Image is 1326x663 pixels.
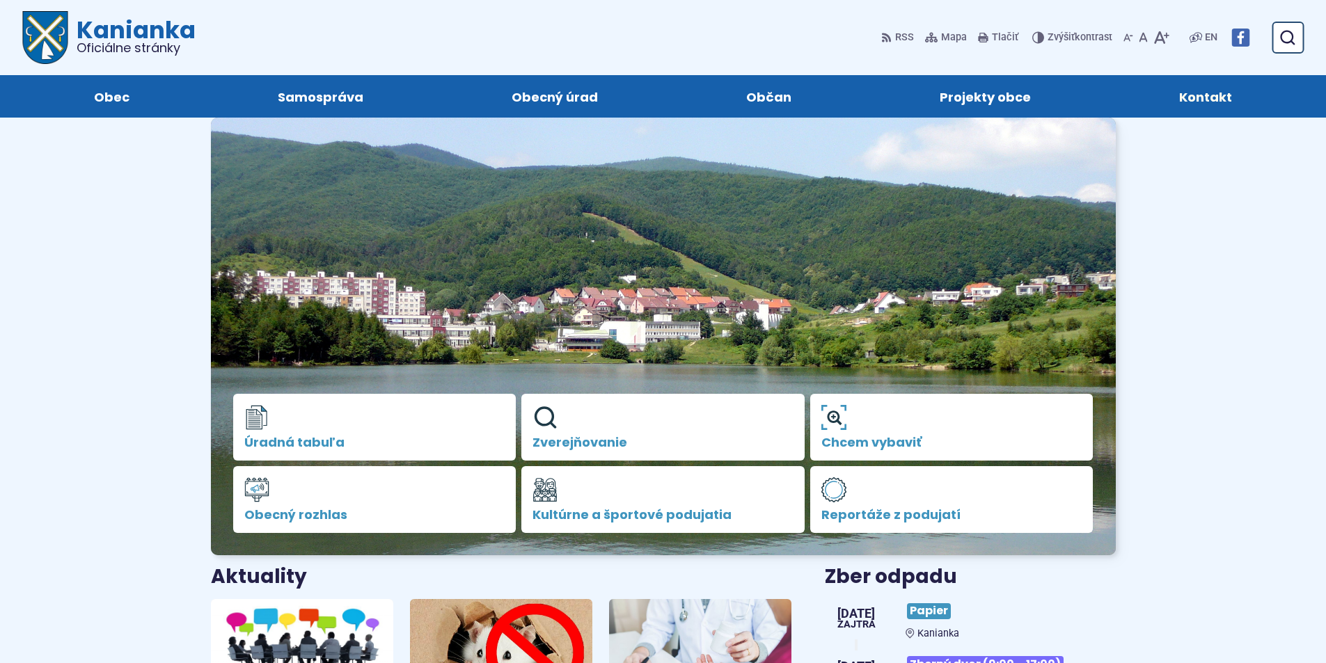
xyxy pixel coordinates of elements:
[1202,29,1220,46] a: EN
[1119,75,1293,118] a: Kontakt
[244,436,505,449] span: Úradná tabuľa
[821,436,1082,449] span: Chcem vybaviť
[746,75,791,118] span: Občan
[233,394,516,461] a: Úradná tabuľa
[77,42,196,54] span: Oficiálne stránky
[837,607,876,620] span: [DATE]
[512,75,598,118] span: Obecný úrad
[941,29,967,46] span: Mapa
[94,75,129,118] span: Obec
[880,75,1091,118] a: Projekty obce
[810,466,1094,533] a: Reportáže z podujatí
[821,508,1082,522] span: Reportáže z podujatí
[686,75,852,118] a: Občan
[1048,32,1112,44] span: kontrast
[1121,23,1136,52] button: Zmenšiť veľkosť písma
[992,32,1018,44] span: Tlačiť
[521,394,805,461] a: Zverejňovanie
[917,628,959,639] span: Kanianka
[940,75,1031,118] span: Projekty obce
[1231,29,1249,47] img: Prejsť na Facebook stránku
[33,75,189,118] a: Obec
[521,466,805,533] a: Kultúrne a športové podujatia
[810,394,1094,461] a: Chcem vybaviť
[68,18,196,54] h1: Kanianka
[1032,23,1115,52] button: Zvýšiťkontrast
[881,23,917,52] a: RSS
[825,566,1115,588] h3: Zber odpadu
[217,75,423,118] a: Samospráva
[22,11,68,64] img: Prejsť na domovskú stránku
[532,508,794,522] span: Kultúrne a športové podujatia
[532,436,794,449] span: Zverejňovanie
[907,603,951,619] span: Papier
[1048,31,1075,43] span: Zvýšiť
[922,23,970,52] a: Mapa
[233,466,516,533] a: Obecný rozhlas
[837,620,876,630] span: Zajtra
[895,29,914,46] span: RSS
[975,23,1021,52] button: Tlačiť
[278,75,363,118] span: Samospráva
[451,75,658,118] a: Obecný úrad
[22,11,196,64] a: Logo Kanianka, prejsť na domovskú stránku.
[1151,23,1172,52] button: Zväčšiť veľkosť písma
[244,508,505,522] span: Obecný rozhlas
[825,598,1115,639] a: Papier Kanianka [DATE] Zajtra
[211,566,307,588] h3: Aktuality
[1179,75,1232,118] span: Kontakt
[1136,23,1151,52] button: Nastaviť pôvodnú veľkosť písma
[1205,29,1217,46] span: EN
